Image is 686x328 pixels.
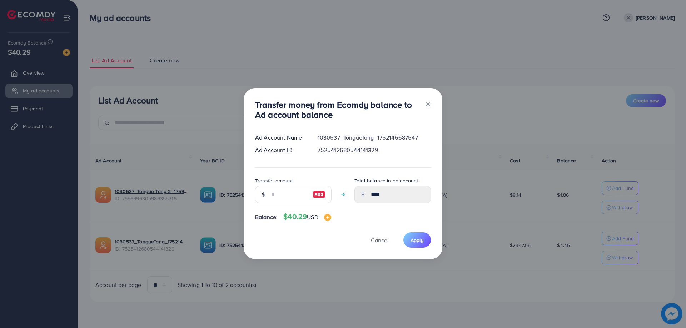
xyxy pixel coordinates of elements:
[307,213,318,221] span: USD
[411,237,424,244] span: Apply
[249,133,312,142] div: Ad Account Name
[283,212,331,221] h4: $40.29
[249,146,312,154] div: Ad Account ID
[313,190,325,199] img: image
[362,232,398,248] button: Cancel
[255,213,278,221] span: Balance:
[371,236,389,244] span: Cancel
[354,177,418,184] label: Total balance in ad account
[324,214,331,221] img: image
[255,177,293,184] label: Transfer amount
[312,146,437,154] div: 7525412680544141329
[312,133,437,142] div: 1030537_TongueTang_1752146687547
[255,100,419,120] h3: Transfer money from Ecomdy balance to Ad account balance
[403,232,431,248] button: Apply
